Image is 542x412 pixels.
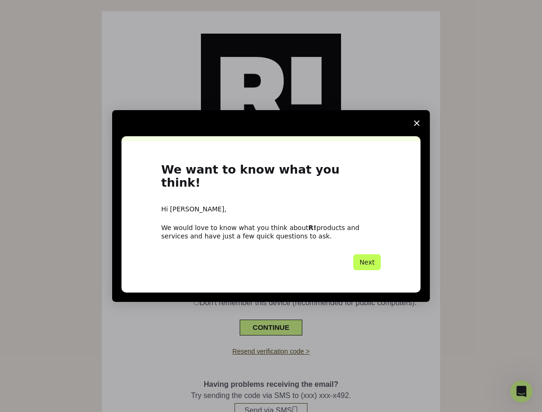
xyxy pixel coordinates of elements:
div: We would love to know what you think about products and services and have just a few quick questi... [161,223,381,240]
b: R! [308,224,316,231]
button: Next [353,254,381,270]
span: Close survey [404,110,430,136]
h1: We want to know what you think! [161,163,381,196]
div: Hi [PERSON_NAME], [161,205,381,214]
